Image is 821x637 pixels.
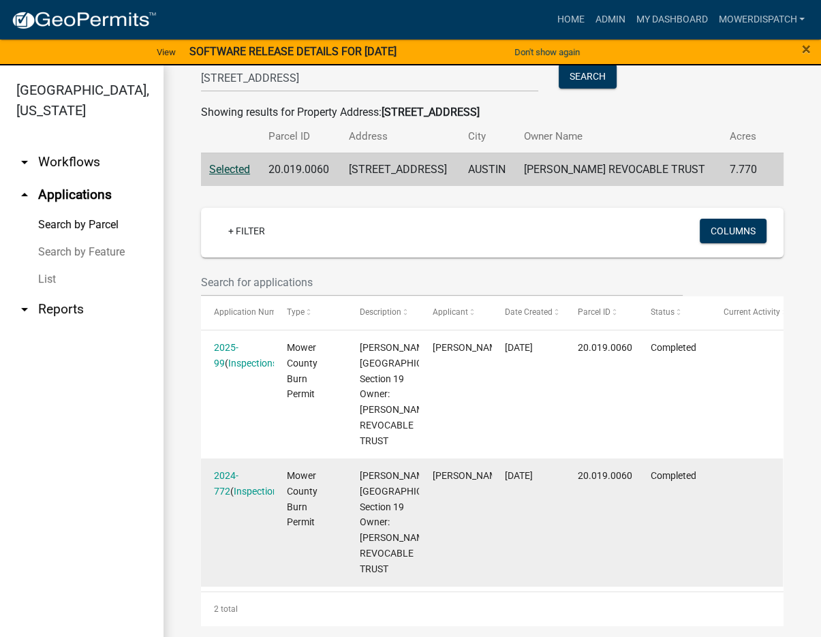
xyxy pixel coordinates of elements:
[638,296,711,329] datatable-header-cell: Status
[505,307,553,317] span: Date Created
[260,153,341,186] td: 20.019.0060
[360,470,452,574] span: WINDOM TOWNSHIP Section 19 Owner: MICHELLE M SCHWARTZ REVOCABLE TRUST
[214,470,238,497] a: 2024-772
[382,106,480,119] strong: [STREET_ADDRESS]
[509,41,585,63] button: Don't show again
[228,358,277,369] a: Inspections
[578,307,610,317] span: Parcel ID
[217,219,276,243] a: + Filter
[630,7,713,33] a: My Dashboard
[214,342,238,369] a: 2025-99
[710,296,783,329] datatable-header-cell: Current Activity
[16,301,33,317] i: arrow_drop_down
[214,307,288,317] span: Application Number
[589,7,630,33] a: Admin
[287,342,317,399] span: Mower County Burn Permit
[16,154,33,170] i: arrow_drop_down
[700,219,766,243] button: Columns
[713,7,810,33] a: MowerDispatch
[551,7,589,33] a: Home
[360,307,401,317] span: Description
[214,468,260,499] div: ( )
[460,153,516,186] td: AUSTIN
[460,121,516,153] th: City
[189,45,397,58] strong: SOFTWARE RELEASE DETAILS FOR [DATE]
[419,296,492,329] datatable-header-cell: Applicant
[287,470,317,527] span: Mower County Burn Permit
[234,486,283,497] a: Inspections
[565,296,638,329] datatable-header-cell: Parcel ID
[578,470,632,481] span: 20.019.0060
[360,342,452,446] span: WINDOM TOWNSHIP Section 19 Owner: MICHELLE M SCHWARTZ REVOCABLE TRUST
[516,121,722,153] th: Owner Name
[802,41,811,57] button: Close
[201,296,274,329] datatable-header-cell: Application Number
[151,41,181,63] a: View
[492,296,565,329] datatable-header-cell: Date Created
[201,592,784,626] div: 2 total
[651,307,675,317] span: Status
[432,342,505,353] span: Michelle M Schwartz
[505,342,533,353] span: 01/15/2025
[16,187,33,203] i: arrow_drop_up
[723,307,779,317] span: Current Activity
[201,104,784,121] div: Showing results for Property Address:
[651,342,696,353] span: Completed
[651,470,696,481] span: Completed
[341,153,460,186] td: [STREET_ADDRESS]
[578,342,632,353] span: 20.019.0060
[802,40,811,59] span: ×
[209,163,250,176] a: Selected
[201,268,683,296] input: Search for applications
[287,307,305,317] span: Type
[432,470,505,481] span: Michelle M Schwartz
[347,296,420,329] datatable-header-cell: Description
[214,340,260,371] div: ( )
[274,296,347,329] datatable-header-cell: Type
[516,153,722,186] td: [PERSON_NAME] REVOCABLE TRUST
[260,121,341,153] th: Parcel ID
[505,470,533,481] span: 11/13/2024
[559,64,617,89] button: Search
[721,121,766,153] th: Acres
[341,121,460,153] th: Address
[432,307,467,317] span: Applicant
[721,153,766,186] td: 7.770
